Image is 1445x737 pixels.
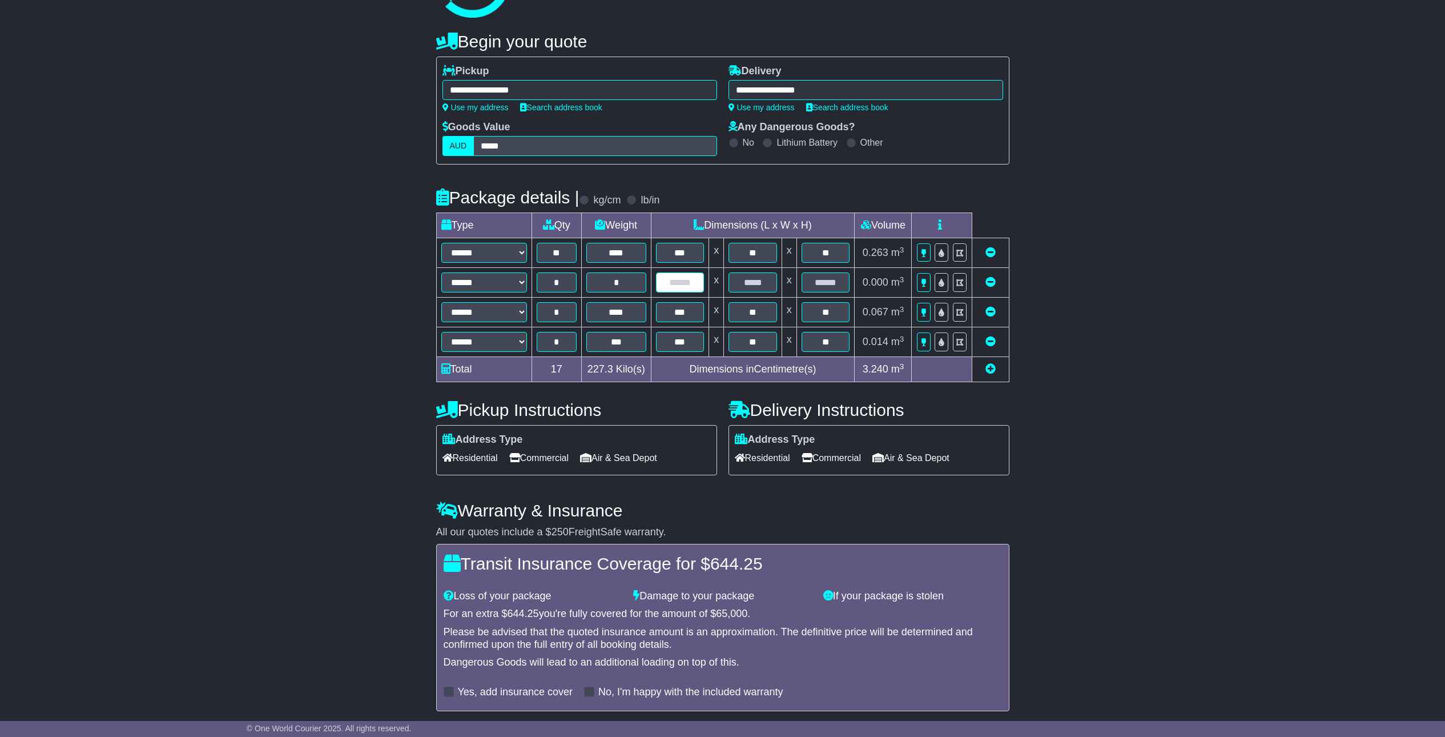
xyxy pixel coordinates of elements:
td: x [782,298,796,327]
span: Air & Sea Depot [872,449,949,467]
span: 0.263 [863,247,888,258]
h4: Transit Insurance Coverage for $ [444,554,1002,573]
td: Dimensions (L x W x H) [651,213,855,238]
span: m [891,247,904,258]
sup: 3 [900,275,904,284]
a: Remove this item [985,277,996,288]
span: Residential [442,449,498,467]
td: x [709,327,724,357]
label: Goods Value [442,121,510,134]
a: Use my address [728,103,795,112]
label: AUD [442,136,474,156]
td: Dimensions in Centimetre(s) [651,357,855,382]
span: 250 [552,526,569,538]
label: Lithium Battery [776,137,838,148]
td: Kilo(s) [581,357,651,382]
td: Qty [532,213,581,238]
div: Please be advised that the quoted insurance amount is an approximation. The definitive price will... [444,626,1002,651]
span: m [891,336,904,347]
span: 0.014 [863,336,888,347]
sup: 3 [900,335,904,343]
td: 17 [532,357,581,382]
span: 0.067 [863,306,888,318]
h4: Begin your quote [436,32,1009,51]
label: Other [860,137,883,148]
label: No, I'm happy with the included warranty [598,686,783,699]
label: Address Type [735,434,815,446]
span: 3.240 [863,363,888,375]
td: x [709,238,724,268]
label: Delivery [728,65,782,78]
span: Residential [735,449,790,467]
h4: Pickup Instructions [436,400,717,419]
span: 65,000 [716,608,747,619]
div: Dangerous Goods will lead to an additional loading on top of this. [444,656,1002,669]
h4: Warranty & Insurance [436,501,1009,520]
td: x [782,327,796,357]
label: kg/cm [593,194,621,207]
span: 644.25 [508,608,539,619]
div: All our quotes include a $ FreightSafe warranty. [436,526,1009,539]
span: Commercial [509,449,569,467]
div: For an extra $ you're fully covered for the amount of $ . [444,608,1002,620]
span: 644.25 [710,554,763,573]
td: Type [436,213,532,238]
a: Search address book [520,103,602,112]
span: 0.000 [863,277,888,288]
sup: 3 [900,246,904,254]
a: Remove this item [985,336,996,347]
a: Remove this item [985,247,996,258]
td: Volume [855,213,912,238]
span: 227.3 [587,363,613,375]
sup: 3 [900,305,904,314]
a: Remove this item [985,306,996,318]
td: Weight [581,213,651,238]
span: m [891,277,904,288]
sup: 3 [900,362,904,371]
span: © One World Courier 2025. All rights reserved. [247,724,412,733]
label: Any Dangerous Goods? [728,121,855,134]
h4: Delivery Instructions [728,400,1009,419]
td: x [782,238,796,268]
div: Damage to your package [627,590,818,603]
div: Loss of your package [438,590,628,603]
span: Air & Sea Depot [580,449,657,467]
label: No [743,137,754,148]
label: Yes, add insurance cover [458,686,573,699]
div: If your package is stolen [818,590,1008,603]
span: m [891,363,904,375]
td: x [782,268,796,298]
a: Use my address [442,103,509,112]
label: lb/in [641,194,659,207]
h4: Package details | [436,188,579,207]
a: Add new item [985,363,996,375]
label: Pickup [442,65,489,78]
a: Search address book [806,103,888,112]
td: Total [436,357,532,382]
td: x [709,298,724,327]
span: m [891,306,904,318]
td: x [709,268,724,298]
span: Commercial [802,449,861,467]
label: Address Type [442,434,523,446]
